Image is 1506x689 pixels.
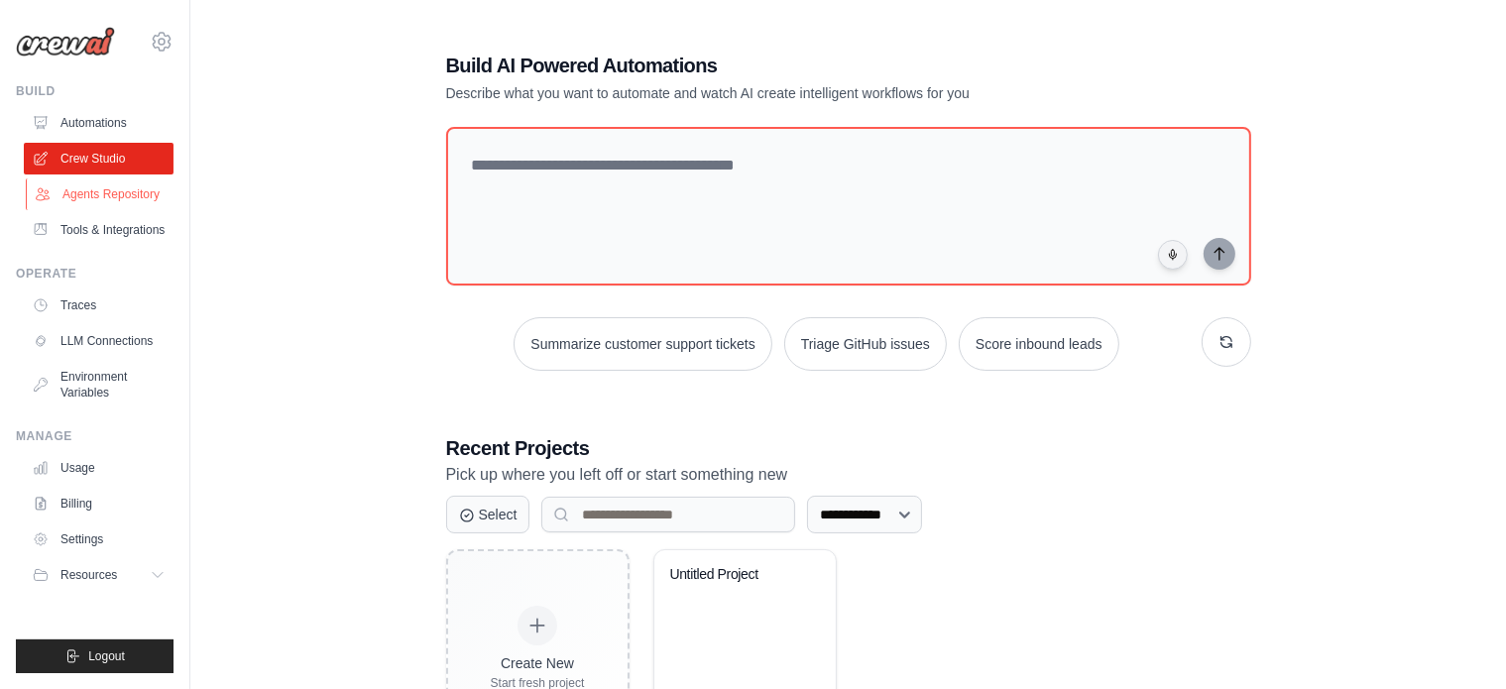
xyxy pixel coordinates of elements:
[24,289,174,321] a: Traces
[24,214,174,246] a: Tools & Integrations
[491,653,585,673] div: Create New
[16,83,174,99] div: Build
[446,462,1251,488] p: Pick up where you left off or start something new
[514,317,771,371] button: Summarize customer support tickets
[24,488,174,519] a: Billing
[24,143,174,174] a: Crew Studio
[446,434,1251,462] h3: Recent Projects
[26,178,175,210] a: Agents Repository
[88,648,125,664] span: Logout
[446,83,1112,103] p: Describe what you want to automate and watch AI create intelligent workflows for you
[16,266,174,282] div: Operate
[446,52,1112,79] h1: Build AI Powered Automations
[670,566,790,584] div: Untitled Project
[784,317,947,371] button: Triage GitHub issues
[16,27,115,57] img: Logo
[24,559,174,591] button: Resources
[1202,317,1251,367] button: Get new suggestions
[24,452,174,484] a: Usage
[1158,240,1188,270] button: Click to speak your automation idea
[24,523,174,555] a: Settings
[24,361,174,408] a: Environment Variables
[60,567,117,583] span: Resources
[959,317,1119,371] button: Score inbound leads
[446,496,530,533] button: Select
[16,428,174,444] div: Manage
[24,325,174,357] a: LLM Connections
[24,107,174,139] a: Automations
[16,639,174,673] button: Logout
